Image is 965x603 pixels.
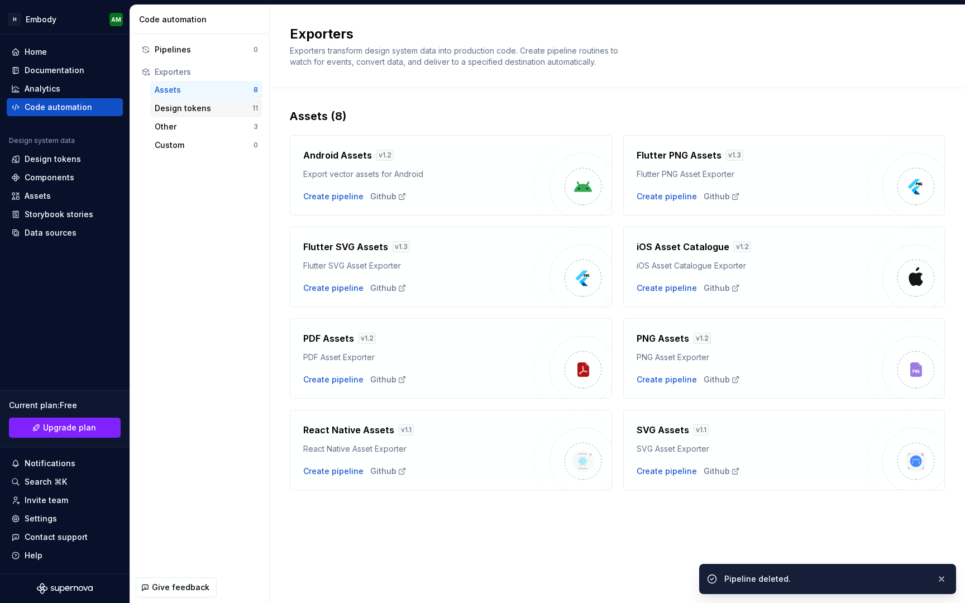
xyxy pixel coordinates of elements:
a: Components [7,169,123,186]
h4: React Native Assets [303,423,394,437]
button: Notifications [7,454,123,472]
div: Documentation [25,65,84,76]
button: HEmbodyAM [2,7,127,31]
button: Other3 [150,118,262,136]
button: Design tokens11 [150,99,262,117]
button: Create pipeline [303,466,364,477]
div: Embody [26,14,56,25]
button: Custom0 [150,136,262,154]
div: Custom [155,140,254,151]
div: v 1.2 [359,333,376,344]
div: Assets [155,84,254,95]
a: Code automation [7,98,123,116]
a: Github [370,283,407,294]
button: Pipelines0 [137,41,262,59]
a: Github [370,374,407,385]
a: Invite team [7,491,123,509]
a: Github [370,466,407,477]
a: Documentation [7,61,123,79]
div: Contact support [25,532,88,543]
button: Search ⌘K [7,473,123,491]
h4: iOS Asset Catalogue [637,240,729,253]
a: Analytics [7,80,123,98]
div: Pipelines [155,44,254,55]
h4: PNG Assets [637,332,689,345]
span: Give feedback [152,582,209,593]
span: Exporters transform design system data into production code. Create pipeline routines to watch fo... [290,46,620,66]
a: Github [704,374,740,385]
div: AM [111,15,121,24]
div: 8 [254,85,258,94]
div: Code automation [25,102,92,113]
h4: PDF Assets [303,332,354,345]
div: Flutter PNG Asset Exporter [637,169,867,180]
button: Create pipeline [637,191,697,202]
h4: Android Assets [303,149,372,162]
div: Notifications [25,458,75,469]
div: v 1.1 [399,424,414,435]
div: v 1.2 [734,241,751,252]
button: Help [7,547,123,564]
a: Data sources [7,224,123,242]
div: Components [25,172,74,183]
a: Home [7,43,123,61]
div: Assets [25,190,51,202]
a: Github [370,191,407,202]
span: Upgrade plan [43,422,96,433]
div: 0 [254,141,258,150]
h4: Flutter PNG Assets [637,149,722,162]
a: Supernova Logo [37,583,93,594]
div: Assets (8) [290,108,945,124]
button: Create pipeline [637,374,697,385]
div: Settings [25,513,57,524]
div: Data sources [25,227,77,238]
a: Github [704,466,740,477]
button: Create pipeline [303,374,364,385]
a: Assets [7,187,123,205]
button: Create pipeline [637,283,697,294]
a: Assets8 [150,81,262,99]
div: PNG Asset Exporter [637,352,867,363]
div: Code automation [139,14,265,25]
div: Current plan : Free [9,400,121,411]
div: Export vector assets for Android [303,169,534,180]
div: v 1.1 [694,424,709,435]
div: v 1.3 [726,150,743,161]
div: Design system data [9,136,75,145]
div: SVG Asset Exporter [637,443,867,454]
div: 0 [254,45,258,54]
div: Home [25,46,47,58]
div: Exporters [155,66,258,78]
div: Design tokens [155,103,252,114]
a: Settings [7,510,123,528]
div: Search ⌘K [25,476,67,487]
button: Create pipeline [303,283,364,294]
div: v 1.2 [376,150,394,161]
div: Flutter SVG Asset Exporter [303,260,534,271]
div: 3 [254,122,258,131]
div: Design tokens [25,154,81,165]
a: Github [704,283,740,294]
h4: Flutter SVG Assets [303,240,388,253]
a: Upgrade plan [9,418,121,438]
div: Invite team [25,495,68,506]
a: Design tokens [7,150,123,168]
button: Create pipeline [637,466,697,477]
div: PDF Asset Exporter [303,352,534,363]
a: Storybook stories [7,205,123,223]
